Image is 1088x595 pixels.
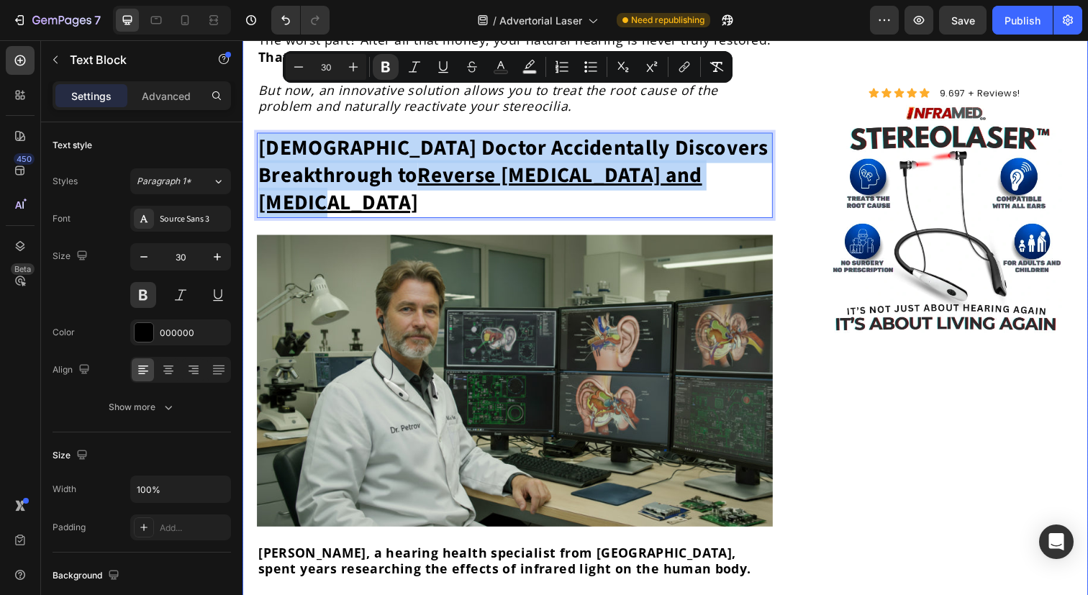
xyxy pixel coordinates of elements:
[598,63,837,302] img: gempages_585011989323973266-26a3bc1c-dcbd-4359-a616-3a6e88162f6c.webp
[951,14,975,27] span: Save
[160,327,227,340] div: 000000
[53,446,91,465] div: Size
[160,522,227,535] div: Add...
[53,394,231,420] button: Show more
[53,483,76,496] div: Width
[53,566,122,586] div: Background
[242,40,1088,595] iframe: Design area
[152,565,304,582] strong: poor blood circulation
[283,51,733,83] div: Editor contextual toolbar
[130,168,231,194] button: Paragraph 1*
[53,139,92,152] div: Text style
[493,13,497,28] span: /
[499,13,582,28] span: Advertorial Laser
[271,6,330,35] div: Undo/Redo
[53,326,75,339] div: Color
[53,360,93,380] div: Align
[14,153,35,165] div: 450
[53,175,78,188] div: Styles
[94,12,101,29] p: 7
[992,6,1053,35] button: Publish
[53,247,91,266] div: Size
[131,476,230,502] input: Auto
[939,6,987,35] button: Save
[6,6,107,35] button: 7
[53,212,71,225] div: Font
[137,175,191,188] span: Paragraph 1*
[1039,524,1074,559] div: Open Intercom Messenger
[160,213,227,226] div: Source Sans 3
[142,88,191,104] p: Advanced
[53,521,86,534] div: Padding
[11,263,35,275] div: Beta
[1005,13,1041,28] div: Publish
[70,51,192,68] p: Text Block
[631,14,704,27] span: Need republishing
[71,88,112,104] p: Settings
[712,47,795,61] span: 9.697 + Reviews!
[109,400,176,414] div: Show more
